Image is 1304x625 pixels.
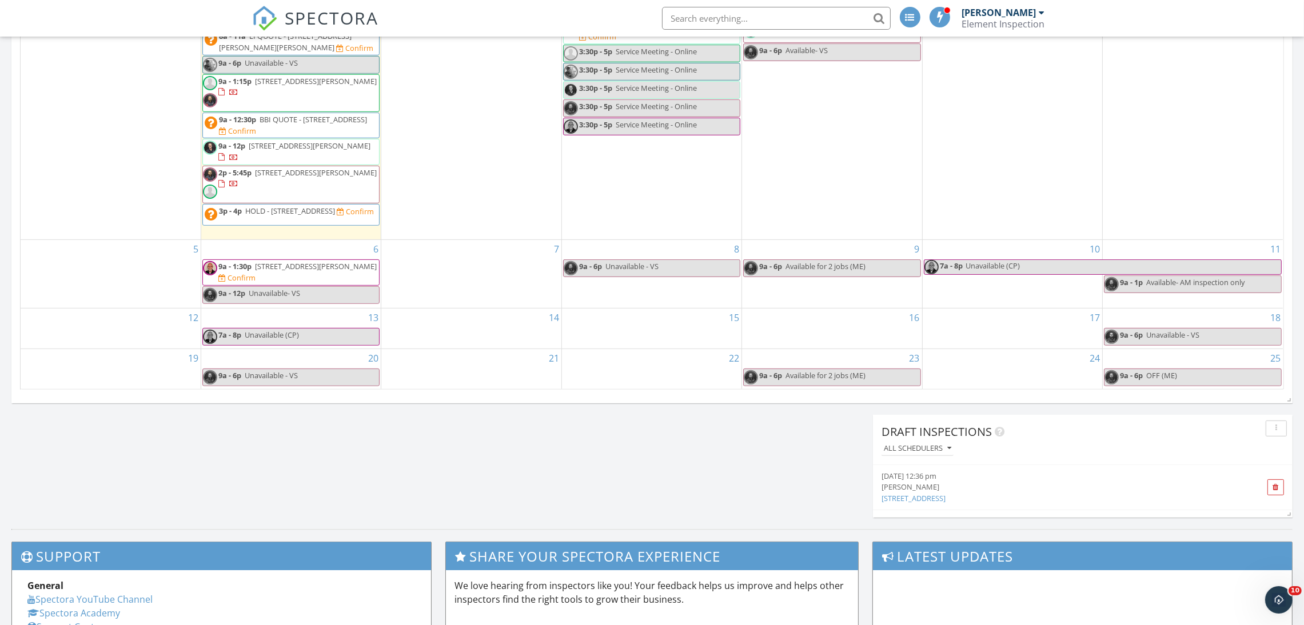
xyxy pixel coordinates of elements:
img: 2img_1122.jpg [744,370,758,384]
a: Confirm [336,43,373,54]
span: EI QUOTE - [STREET_ADDRESS][PERSON_NAME][PERSON_NAME] [219,31,352,52]
span: Unavailable (CP) [966,261,1020,271]
img: 2img_1122.jpg [203,288,217,302]
td: Go to October 10, 2025 [922,240,1102,308]
img: 2img_1122.jpg [1104,277,1119,291]
p: We love hearing from inspectors like you! Your feedback helps us improve and helps other inspecto... [454,579,850,606]
span: Unavailable (CP) [245,330,299,340]
span: Service Meeting - Online [616,119,697,130]
span: 9a - 1:15p [218,76,252,86]
img: 2img_1122.jpg [1104,370,1119,384]
a: Go to October 25, 2025 [1268,349,1283,367]
a: 9a - 12:30p BBI QUOTE - [STREET_ADDRESS] [219,114,367,125]
a: Confirm [337,206,374,217]
img: 4img_1144.jpg [564,83,578,97]
div: Confirm [228,126,256,135]
a: [STREET_ADDRESS] [882,493,946,503]
span: Unavailable- VS [249,288,300,298]
span: 3:30p - 5p [579,46,612,57]
td: Go to October 24, 2025 [922,348,1102,389]
span: 3:30p - 5p [579,101,612,111]
span: 9a - 6p [218,58,241,68]
a: SPECTORA [252,15,379,39]
a: Go to October 20, 2025 [366,349,381,367]
span: Service Meeting - Online [616,83,697,93]
a: Confirm [219,126,256,137]
h3: Share Your Spectora Experience [446,542,858,570]
span: 3:30p - 5p [579,119,612,130]
td: Go to October 11, 2025 [1103,240,1283,308]
span: Draft Inspections [882,424,992,439]
span: 9a - 6p [759,45,782,55]
img: 2img_1122.jpg [744,261,758,275]
a: Spectora YouTube Channel [27,593,153,606]
img: 4img_1144.jpg [203,141,217,155]
td: Go to October 19, 2025 [21,348,201,389]
img: thomas_head_shot.jpeg [924,260,939,274]
a: Go to October 15, 2025 [727,309,741,327]
span: Unavailable - VS [605,261,659,271]
span: 9a - 6p [759,261,782,271]
div: Element Inspection [962,18,1045,30]
td: Go to October 7, 2025 [381,240,561,308]
div: Confirm [228,273,256,282]
span: 3p - 4p [219,206,242,216]
a: 9a - 12p [STREET_ADDRESS][PERSON_NAME] [218,141,370,162]
span: Available for 2 jobs (ME) [785,261,866,271]
span: [STREET_ADDRESS][PERSON_NAME] [255,76,377,86]
a: Go to October 8, 2025 [732,240,741,258]
h3: Latest Updates [873,542,1292,570]
span: Service Meeting - Online [616,65,697,75]
a: 9a - 1:30p [STREET_ADDRESS][PERSON_NAME] [218,261,377,271]
img: 2img_1122.jpg [203,167,217,182]
div: [PERSON_NAME] [882,482,1217,492]
a: 9a - 12p [STREET_ADDRESS][PERSON_NAME] [202,139,380,165]
span: 9a - 6p [759,370,782,380]
span: 9a - 6p [1120,330,1143,340]
span: Available- AM inspection only [1146,277,1245,287]
div: [DATE] 12:36 pm [882,471,1217,482]
td: Go to October 25, 2025 [1103,348,1283,389]
span: Service Meeting - Online [616,46,697,57]
img: iphone_pictures_193.png [203,58,217,72]
img: 2img_1122.jpg [1104,330,1119,344]
span: 7a - 8p [218,330,241,340]
a: Go to October 13, 2025 [366,309,381,327]
td: Go to October 21, 2025 [381,348,561,389]
span: HOLD - [STREET_ADDRESS] [245,206,335,216]
img: 2img_1122.jpg [203,370,217,384]
span: [STREET_ADDRESS][PERSON_NAME] [255,261,377,271]
span: [STREET_ADDRESS][PERSON_NAME] [255,167,377,178]
span: 9a - 12:30p [219,114,256,125]
img: iphone_pictures_193.png [564,65,578,79]
a: 9a - 1:30p [STREET_ADDRESS][PERSON_NAME] Confirm [202,259,380,285]
img: default-user-f0147aede5fd5fa78ca7ade42f37bd4542148d508eef1c3d3ea960f66861d68b.jpg [564,46,578,61]
span: Unavailable - VS [245,58,298,68]
td: Go to October 5, 2025 [21,240,201,308]
a: Go to October 23, 2025 [907,349,922,367]
a: Go to October 17, 2025 [1087,309,1102,327]
td: Go to October 6, 2025 [201,240,381,308]
td: Go to October 15, 2025 [561,308,741,348]
a: 9a - 12:30p BBI QUOTE - [STREET_ADDRESS] Confirm [202,113,380,138]
a: 8a - 11a EI QUOTE - [STREET_ADDRESS][PERSON_NAME][PERSON_NAME] [219,31,352,52]
div: Confirm [345,43,373,53]
span: [STREET_ADDRESS][PERSON_NAME] [249,141,370,151]
span: 9a - 1p [1120,277,1143,287]
a: Spectora Academy [27,607,120,619]
td: Go to October 20, 2025 [201,348,381,389]
span: Unavailable - VS [245,370,298,380]
a: Go to October 6, 2025 [371,240,381,258]
td: Go to October 23, 2025 [742,348,922,389]
td: Go to October 16, 2025 [742,308,922,348]
td: Go to October 22, 2025 [561,348,741,389]
img: 2img_1122.jpg [564,261,578,275]
strong: General [27,579,63,592]
a: 9a - 1:15p [STREET_ADDRESS][PERSON_NAME] [202,74,380,112]
span: 3:30p - 5p [579,65,612,75]
td: Go to October 17, 2025 [922,308,1102,348]
td: Go to October 12, 2025 [21,308,201,348]
a: Go to October 9, 2025 [912,240,922,258]
a: Go to October 12, 2025 [186,309,201,327]
a: Go to October 21, 2025 [547,349,561,367]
